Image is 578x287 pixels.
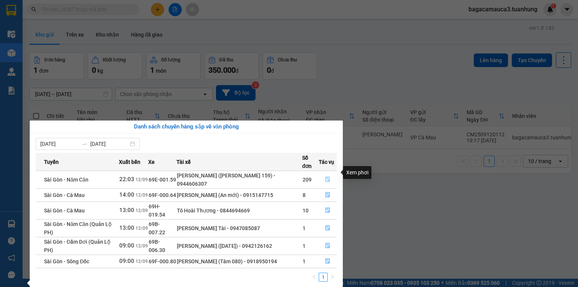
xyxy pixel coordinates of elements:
span: 14:00 [119,191,134,198]
div: [PERSON_NAME] ([DATE]) - 0942126162 [177,242,302,250]
div: Xem phơi [343,166,371,179]
span: Sài Gòn - Đầm Dơi (Quản Lộ PH) [44,239,111,253]
div: Tô Hoài Thương - 0844694669 [177,206,302,215]
span: Sài Gòn - Sông Đốc [44,258,89,264]
button: file-done [319,255,336,267]
span: 12/09 [135,208,148,213]
span: 12/09 [135,259,148,264]
div: Danh sách chuyến hàng sắp về văn phòng [36,122,337,131]
span: 69F-000.64 [149,192,176,198]
button: right [328,273,337,282]
span: 09:00 [119,258,134,264]
span: 69H-019.54 [149,203,165,218]
span: left [312,275,316,279]
input: Từ ngày [40,140,78,148]
span: Tuyến [44,158,59,166]
span: 12/09 [135,243,148,249]
input: Đến ngày [90,140,128,148]
span: 12/09 [135,226,148,231]
button: left [310,273,319,282]
span: Xe [148,158,155,166]
span: 69B-006.30 [149,239,165,253]
div: [PERSON_NAME] ([PERSON_NAME] 159) - 0944606307 [177,171,302,188]
span: file-done [325,243,330,249]
div: [PERSON_NAME] (An mới) - 0915147715 [177,191,302,199]
span: 69B-007.22 [149,221,165,235]
span: right [330,275,335,279]
span: 10 [303,208,309,214]
span: file-done [325,177,330,183]
b: [PERSON_NAME] [43,5,106,14]
span: 8 [303,192,306,198]
b: GỬI : VP Cà Mau [3,47,80,60]
span: 209 [303,177,312,183]
span: Xuất bến [119,158,140,166]
span: Tác vụ [319,158,334,166]
span: Sài Gòn - Năm Căn (Quản Lộ PH) [44,221,112,235]
span: 22:03 [119,176,134,183]
span: 69F-000.80 [149,258,176,264]
li: 02839.63.63.63 [3,26,143,35]
span: phone [43,27,49,34]
span: Sài Gòn - Năm Căn [44,177,88,183]
span: file-done [325,225,330,231]
span: Tài xế [176,158,191,166]
button: file-done [319,189,336,201]
button: file-done [319,240,336,252]
span: file-done [325,258,330,264]
span: 09:00 [119,242,134,249]
button: file-done [319,174,336,186]
span: 12/09 [135,192,148,198]
div: [PERSON_NAME] (Tâm 080) - 0918950194 [177,257,302,266]
span: to [81,141,87,147]
span: swap-right [81,141,87,147]
span: Số đơn [302,154,319,170]
span: 1 [303,225,306,231]
li: Previous Page [310,273,319,282]
li: 1 [319,273,328,282]
a: 1 [319,273,327,281]
button: file-done [319,205,336,217]
li: Next Page [328,273,337,282]
li: 85 [PERSON_NAME] [3,17,143,26]
div: [PERSON_NAME] Tài - 0947085087 [177,224,302,232]
span: Sài Gòn - Cà Mau [44,192,85,198]
span: environment [43,18,49,24]
span: 13:00 [119,224,134,231]
span: file-done [325,208,330,214]
span: 13:00 [119,207,134,214]
span: 1 [303,243,306,249]
span: Sài Gòn - Cà Mau [44,208,85,214]
button: file-done [319,222,336,234]
span: 69E-001.59 [149,177,176,183]
span: 12/09 [135,177,148,182]
span: 1 [303,258,306,264]
span: file-done [325,192,330,198]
